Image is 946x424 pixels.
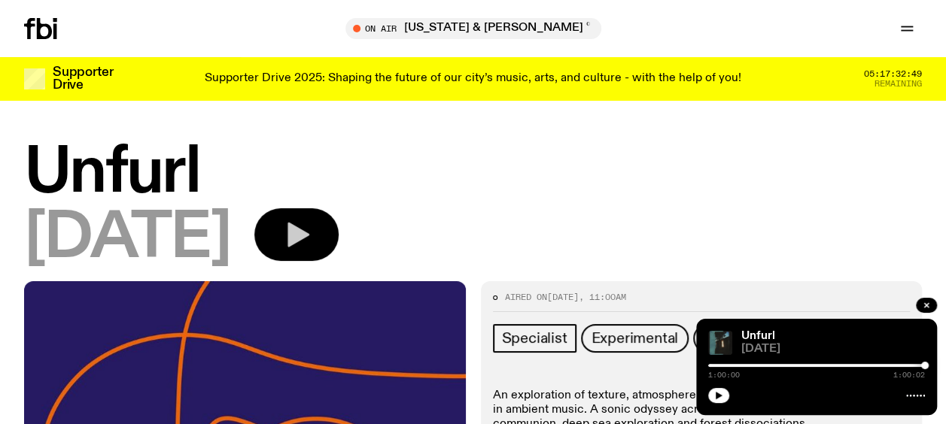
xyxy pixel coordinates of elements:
span: [DATE] [547,291,579,303]
span: Specialist [502,330,567,347]
a: Experimental [581,324,689,353]
p: Supporter Drive 2025: Shaping the future of our city’s music, arts, and culture - with the help o... [205,72,741,86]
span: 1:00:02 [893,371,925,379]
h1: Unfurl [24,143,922,204]
a: Ambient [693,324,771,353]
span: Aired on [505,291,547,303]
span: [DATE] [741,344,925,355]
span: 1:00:00 [708,371,740,379]
span: 05:17:32:49 [864,70,922,78]
span: [DATE] [24,208,230,269]
span: Experimental [592,330,679,347]
button: On AirThe Allnighter with [US_STATE] & [PERSON_NAME] °❀⋆.ೃ࿔*:･ [345,18,601,39]
a: Unfurl [741,330,775,342]
span: Remaining [875,80,922,88]
span: , 11:00am [579,291,626,303]
h3: Supporter Drive [53,66,113,92]
a: Specialist [493,324,576,353]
